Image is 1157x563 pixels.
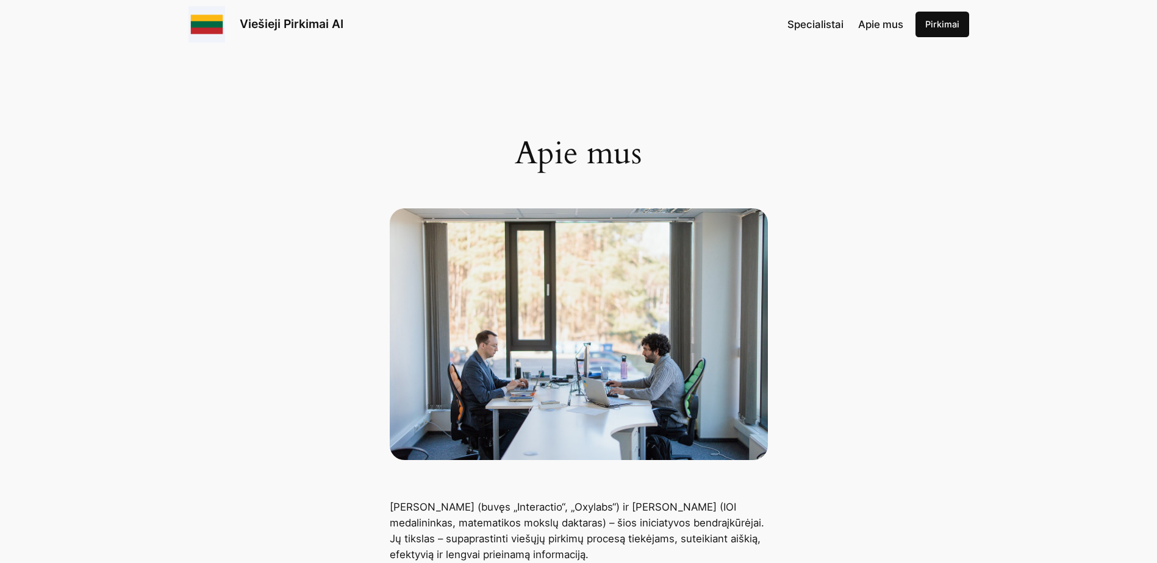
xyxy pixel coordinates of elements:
a: Pirkimai [915,12,969,37]
a: Viešieji Pirkimai AI [240,16,343,31]
img: Viešieji pirkimai logo [188,6,225,43]
a: Specialistai [787,16,844,32]
h1: Apie mus [390,135,768,172]
span: Apie mus [858,18,903,30]
span: Specialistai [787,18,844,30]
nav: Navigation [787,16,903,32]
a: Apie mus [858,16,903,32]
